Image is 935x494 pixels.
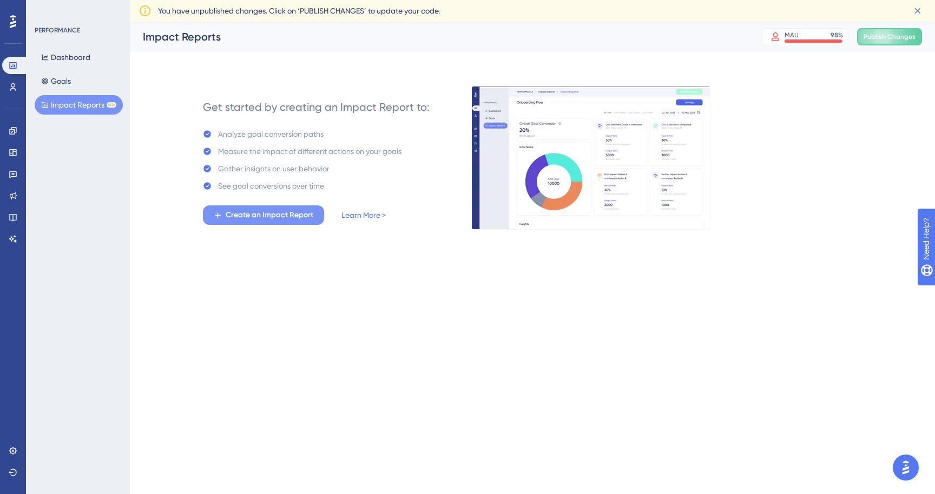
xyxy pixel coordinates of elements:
span: Create an Impact Report [226,209,313,222]
button: Impact ReportsBETA [35,95,123,115]
a: Learn More > [341,209,386,222]
div: Gather insights on user behavior [218,162,330,175]
div: PERFORMANCE [35,26,80,35]
div: Impact Reports [143,29,735,44]
div: Measure the impact of different actions on your goals [218,145,401,158]
iframe: UserGuiding AI Assistant Launcher [890,451,922,484]
div: MAU [785,31,799,39]
button: Publish Changes [857,28,922,45]
span: Publish Changes [864,32,916,41]
div: 98 % [831,31,843,39]
div: Get started by creating an Impact Report to: [203,99,430,115]
div: Analyze goal conversion paths [218,128,324,141]
button: Goals [35,71,77,91]
div: See goal conversions over time [218,179,324,192]
img: e8cc2031152ba83cd32f6b7ecddf0002.gif [471,86,710,230]
span: Need Help? [25,3,68,16]
button: Create an Impact Report [203,205,324,225]
span: You have unpublished changes. Click on ‘PUBLISH CHANGES’ to update your code. [158,4,440,17]
button: Dashboard [35,48,97,67]
div: BETA [107,102,116,108]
